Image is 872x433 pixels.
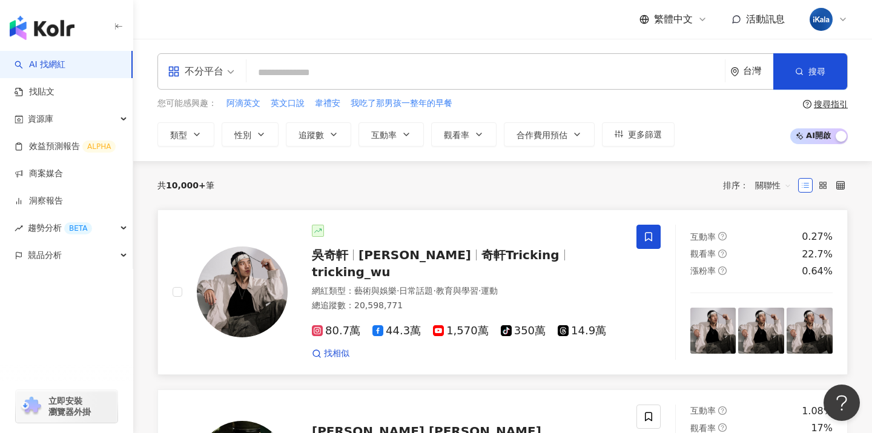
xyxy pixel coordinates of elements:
[226,97,261,110] button: 阿滴英文
[15,168,63,180] a: 商案媒合
[718,232,727,240] span: question-circle
[738,308,784,354] img: post-image
[350,97,453,110] button: 我吃了那男孩一整年的早餐
[690,249,716,259] span: 觀看率
[312,285,622,297] div: 網紅類型 ：
[718,406,727,415] span: question-circle
[312,248,348,262] span: 吳奇軒
[64,222,92,234] div: BETA
[16,390,117,423] a: chrome extension立即安裝 瀏覽器外掛
[723,176,798,195] div: 排序：
[358,122,424,147] button: 互動率
[358,248,471,262] span: [PERSON_NAME]
[802,230,833,243] div: 0.27%
[19,397,43,416] img: chrome extension
[690,406,716,415] span: 互動率
[718,266,727,275] span: question-circle
[371,130,397,140] span: 互動率
[690,232,716,242] span: 互動率
[504,122,595,147] button: 合作費用預估
[354,286,397,296] span: 藝術與娛樂
[166,180,206,190] span: 10,000+
[803,100,811,108] span: question-circle
[746,13,785,25] span: 活動訊息
[690,266,716,276] span: 漲粉率
[743,66,773,76] div: 台灣
[808,67,825,76] span: 搜尋
[226,98,260,110] span: 阿滴英文
[314,97,341,110] button: 韋禮安
[718,423,727,432] span: question-circle
[315,98,340,110] span: 韋禮安
[157,180,214,190] div: 共 筆
[197,246,288,337] img: KOL Avatar
[690,308,736,354] img: post-image
[690,423,716,433] span: 觀看率
[478,286,481,296] span: ·
[814,99,848,109] div: 搜尋指引
[802,265,833,278] div: 0.64%
[824,385,860,421] iframe: Help Scout Beacon - Open
[602,122,675,147] button: 更多篩選
[324,348,349,360] span: 找相似
[15,140,116,153] a: 效益預測報告ALPHA
[444,130,469,140] span: 觀看率
[234,130,251,140] span: 性別
[558,325,606,337] span: 14.9萬
[28,214,92,242] span: 趨勢分析
[168,62,223,81] div: 不分平台
[399,286,433,296] span: 日常話題
[271,98,305,110] span: 英文口說
[286,122,351,147] button: 追蹤數
[168,65,180,78] span: appstore
[436,286,478,296] span: 教育與學習
[157,98,217,110] span: 您可能感興趣：
[802,405,833,418] div: 1.08%
[222,122,279,147] button: 性別
[299,130,324,140] span: 追蹤數
[481,286,498,296] span: 運動
[431,122,497,147] button: 觀看率
[730,67,739,76] span: environment
[15,195,63,207] a: 洞察報告
[810,8,833,31] img: cropped-ikala-app-icon-2.png
[270,97,305,110] button: 英文口說
[10,16,74,40] img: logo
[15,86,54,98] a: 找貼文
[755,176,791,195] span: 關聯性
[517,130,567,140] span: 合作費用預估
[501,325,546,337] span: 350萬
[312,265,391,279] span: tricking_wu
[397,286,399,296] span: ·
[28,242,62,269] span: 競品分析
[351,98,452,110] span: 我吃了那男孩一整年的早餐
[433,325,489,337] span: 1,570萬
[48,395,91,417] span: 立即安裝 瀏覽器外掛
[157,210,848,375] a: KOL Avatar吳奇軒[PERSON_NAME]奇軒Trickingtricking_wu網紅類型：藝術與娛樂·日常話題·教育與學習·運動總追蹤數：20,598,77180.7萬44.3萬1...
[170,130,187,140] span: 類型
[312,325,360,337] span: 80.7萬
[157,122,214,147] button: 類型
[787,308,833,354] img: post-image
[654,13,693,26] span: 繁體中文
[28,105,53,133] span: 資源庫
[312,348,349,360] a: 找相似
[773,53,847,90] button: 搜尋
[372,325,421,337] span: 44.3萬
[312,300,622,312] div: 總追蹤數 ： 20,598,771
[433,286,435,296] span: ·
[481,248,560,262] span: 奇軒Tricking
[628,130,662,139] span: 更多篩選
[718,250,727,258] span: question-circle
[15,224,23,233] span: rise
[15,59,65,71] a: searchAI 找網紅
[802,248,833,261] div: 22.7%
